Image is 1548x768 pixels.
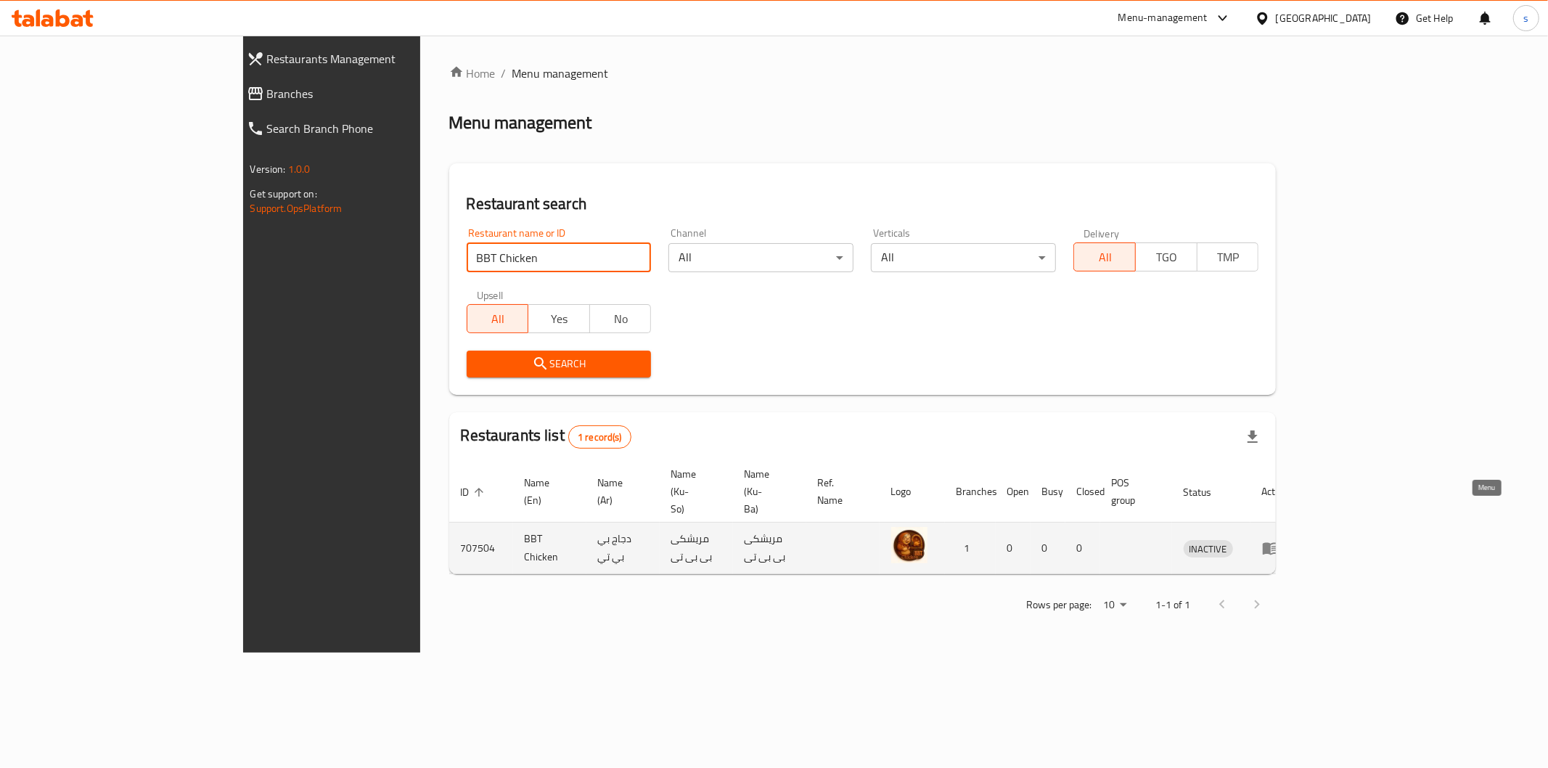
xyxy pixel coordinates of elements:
[1276,10,1372,26] div: [GEOGRAPHIC_DATA]
[1080,247,1130,268] span: All
[996,523,1031,574] td: 0
[596,309,646,330] span: No
[660,523,733,574] td: مریشکی بی بی تی
[235,111,501,146] a: Search Branch Phone
[569,430,631,444] span: 1 record(s)
[501,65,507,82] li: /
[235,41,501,76] a: Restaurants Management
[891,527,927,563] img: BBT Chicken
[1065,461,1100,523] th: Closed
[1197,242,1259,271] button: TMP
[1250,461,1301,523] th: Action
[1084,228,1120,238] label: Delivery
[478,355,640,373] span: Search
[513,523,586,574] td: BBT Chicken
[586,523,660,574] td: دجاج بي بي تي
[589,304,652,333] button: No
[996,461,1031,523] th: Open
[1184,483,1231,501] span: Status
[267,120,490,137] span: Search Branch Phone
[250,184,317,203] span: Get support on:
[525,474,569,509] span: Name (En)
[467,304,529,333] button: All
[1073,242,1136,271] button: All
[250,199,343,218] a: Support.OpsPlatform
[1235,420,1270,454] div: Export file
[1118,9,1208,27] div: Menu-management
[461,425,631,449] h2: Restaurants list
[288,160,311,179] span: 1.0.0
[467,351,652,377] button: Search
[235,76,501,111] a: Branches
[1142,247,1192,268] span: TGO
[461,483,488,501] span: ID
[1112,474,1155,509] span: POS group
[880,461,945,523] th: Logo
[671,465,716,518] span: Name (Ku-So)
[449,111,592,134] h2: Menu management
[1184,540,1233,557] div: INACTIVE
[528,304,590,333] button: Yes
[1031,523,1065,574] td: 0
[449,65,1277,82] nav: breadcrumb
[871,243,1056,272] div: All
[1155,596,1190,614] p: 1-1 of 1
[1097,595,1132,616] div: Rows per page:
[1203,247,1253,268] span: TMP
[467,243,652,272] input: Search for restaurant name or ID..
[1184,541,1233,557] span: INACTIVE
[1065,523,1100,574] td: 0
[1135,242,1197,271] button: TGO
[467,193,1259,215] h2: Restaurant search
[945,523,996,574] td: 1
[477,290,504,300] label: Upsell
[534,309,584,330] span: Yes
[668,243,853,272] div: All
[1031,461,1065,523] th: Busy
[449,461,1301,574] table: enhanced table
[745,465,789,518] span: Name (Ku-Ba)
[598,474,642,509] span: Name (Ar)
[945,461,996,523] th: Branches
[512,65,609,82] span: Menu management
[267,85,490,102] span: Branches
[733,523,806,574] td: مریشکی بی بی تی
[250,160,286,179] span: Version:
[818,474,862,509] span: Ref. Name
[568,425,631,449] div: Total records count
[1026,596,1092,614] p: Rows per page:
[1523,10,1528,26] span: s
[473,309,523,330] span: All
[267,50,490,68] span: Restaurants Management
